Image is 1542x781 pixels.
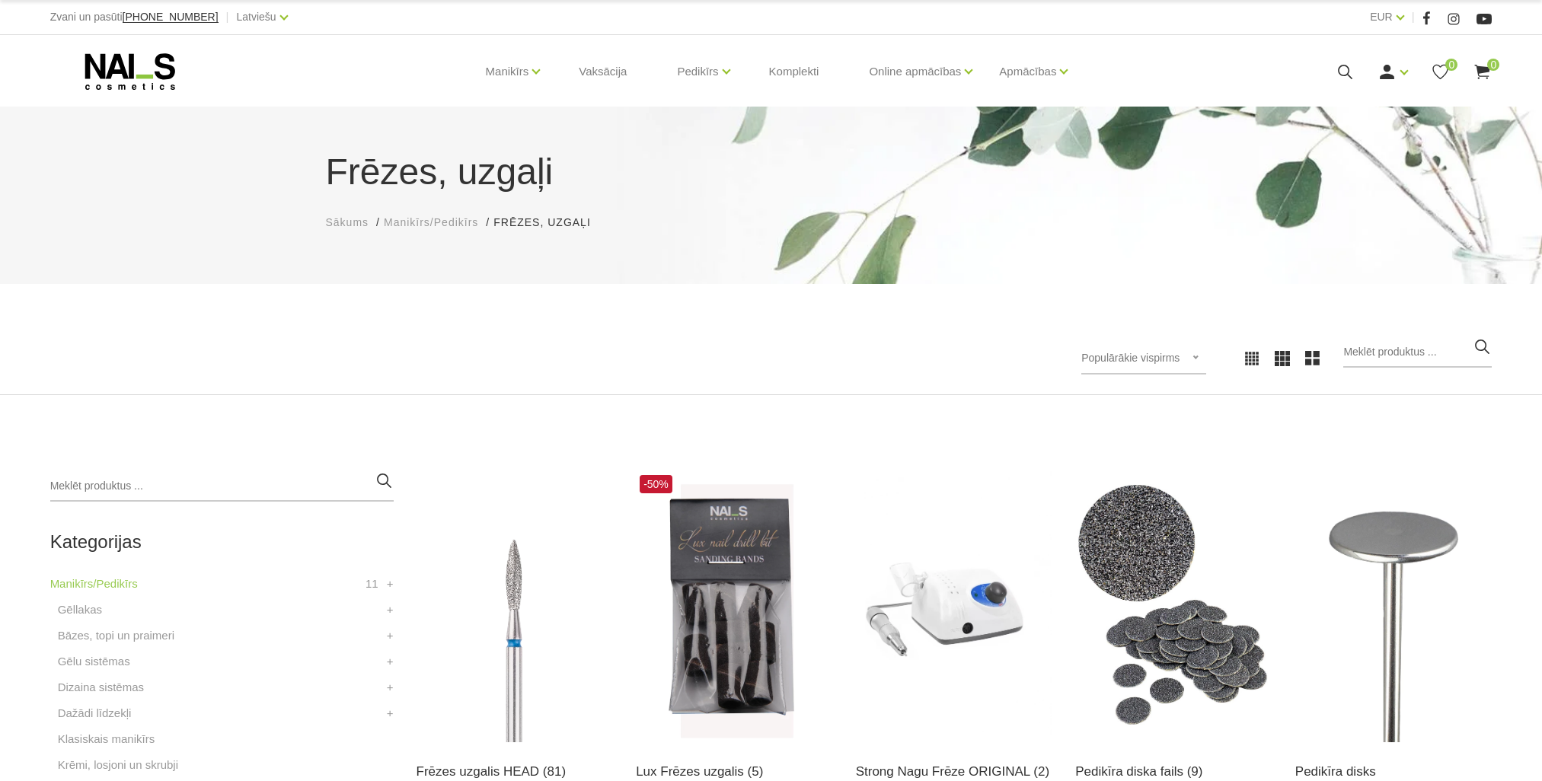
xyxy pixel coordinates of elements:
a: + [387,652,394,671]
img: Frēzes uzgaļi ātrai un efektīvai gēla un gēllaku noņemšanai, aparāta manikīra un aparāta pedikīra... [417,471,614,742]
a: Dizaina sistēmas [58,678,144,697]
a: Sākums [326,215,369,231]
a: + [387,678,394,697]
h1: Frēzes, uzgaļi [326,145,1217,199]
a: Manikīrs/Pedikīrs [384,215,478,231]
img: SDC-15(coarse)) - #100 - Pedikīra diska faili 100griti, Ø 15mm SDC-15(medium) - #180 - Pedikīra d... [1075,471,1272,742]
a: + [387,601,394,619]
span: Sākums [326,216,369,228]
li: Frēzes, uzgaļi [493,215,605,231]
span: 11 [366,575,378,593]
span: Populārākie vispirms [1081,352,1180,364]
a: + [387,575,394,593]
a: EUR [1370,8,1393,26]
span: | [226,8,229,27]
span: 0 [1487,59,1499,71]
a: Latviešu [237,8,276,26]
h2: Kategorijas [50,532,394,552]
a: [PHONE_NUMBER] [123,11,219,23]
a: Bāzes, topi un praimeri [58,626,174,645]
a: 0 [1431,62,1450,81]
span: | [1412,8,1415,27]
a: Apmācības [999,41,1056,102]
a: Online apmācības [869,41,961,102]
span: 0 [1445,59,1457,71]
input: Meklēt produktus ... [1343,337,1492,368]
a: Manikīrs/Pedikīrs [50,575,138,593]
a: Gēllakas [58,601,102,619]
span: Manikīrs/Pedikīrs [384,216,478,228]
span: -50% [640,475,672,493]
a: Manikīrs [486,41,529,102]
a: Klasiskais manikīrs [58,730,155,748]
img: Frēzes uzgaļi ātrai un efektīvai gēla un gēllaku noņemšanai, aparāta manikīra un aparāta pedikīra... [636,471,833,742]
a: + [387,626,394,645]
img: (SDM-15) - Pedikīra disks Ø 15mm (SDM-20) - Pedikīra disks Ø 20mm(SDM-25) - Pedikīra disks Ø 25mm... [1295,471,1493,742]
img: Frēzes iekārta Strong 210/105L līdz 40 000 apgr. bez pedālis ― profesionāla ierīce aparāta manikī... [856,471,1053,742]
a: Komplekti [757,35,832,108]
input: Meklēt produktus ... [50,471,394,502]
a: Vaksācija [567,35,639,108]
a: + [387,704,394,722]
a: Dažādi līdzekļi [58,704,132,722]
a: Krēmi, losjoni un skrubji [58,756,178,774]
a: Gēlu sistēmas [58,652,130,671]
a: 0 [1473,62,1492,81]
div: Zvani un pasūti [50,8,219,27]
a: Pedikīrs [677,41,718,102]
